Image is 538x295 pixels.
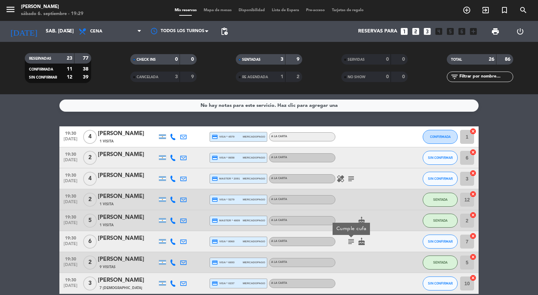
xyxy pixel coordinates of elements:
[5,24,42,39] i: [DATE]
[268,8,303,12] span: Lista de Espera
[29,76,57,79] span: SIN CONFIRMAR
[243,281,265,286] span: mercadopago
[191,74,195,79] strong: 9
[90,29,102,34] span: Cena
[470,253,477,260] i: cancel
[212,197,218,203] i: credit_card
[212,155,234,161] span: visa * 8658
[62,242,79,250] span: [DATE]
[137,75,158,79] span: CANCELADA
[62,200,79,208] span: [DATE]
[400,27,409,36] i: looks_one
[62,137,79,145] span: [DATE]
[62,150,79,158] span: 19:30
[271,198,287,201] span: A LA CARTA
[98,129,157,138] div: [PERSON_NAME]
[450,73,459,81] i: filter_list
[357,237,366,246] i: cake
[470,191,477,198] i: cancel
[212,134,234,140] span: visa * 4579
[83,67,90,72] strong: 38
[98,276,157,285] div: [PERSON_NAME]
[137,58,156,61] span: CHECK INS
[65,27,73,36] i: arrow_drop_down
[402,57,406,62] strong: 0
[212,238,234,245] span: visa * 8060
[100,201,114,207] span: 1 Visita
[433,219,448,222] span: SENTADA
[451,58,462,61] span: TOTAL
[200,8,235,12] span: Mapa de mesas
[83,151,97,165] span: 2
[297,74,301,79] strong: 2
[271,135,287,138] span: A LA CARTA
[5,4,16,17] button: menu
[423,276,458,290] button: SIN CONFIRMAR
[100,222,114,228] span: 1 Visita
[98,213,157,222] div: [PERSON_NAME]
[98,150,157,159] div: [PERSON_NAME]
[336,175,345,183] i: healing
[358,29,397,34] span: Reservas para
[428,239,453,243] span: SIN CONFIRMAR
[83,130,97,144] span: 4
[386,74,389,79] strong: 0
[171,8,200,12] span: Mis reservas
[446,27,455,36] i: looks_5
[67,56,72,61] strong: 23
[347,175,355,183] i: subject
[62,255,79,263] span: 19:30
[489,57,494,62] strong: 26
[470,233,477,239] i: cancel
[470,149,477,156] i: cancel
[470,212,477,219] i: cancel
[220,27,228,36] span: pending_actions
[29,57,51,60] span: RESERVADAS
[281,57,283,62] strong: 3
[175,57,178,62] strong: 0
[423,130,458,144] button: CONFIRMADA
[433,198,448,201] span: SENTADA
[243,218,265,223] span: mercadopago
[423,256,458,270] button: SENTADA
[62,129,79,137] span: 19:30
[83,235,97,249] span: 6
[411,27,420,36] i: looks_two
[303,8,328,12] span: Pre-acceso
[348,75,365,79] span: NO SHOW
[21,10,83,17] div: sábado 6. septiembre - 19:29
[428,281,453,285] span: SIN CONFIRMAR
[271,177,287,180] span: A LA CARTA
[83,276,97,290] span: 3
[423,193,458,207] button: SENTADA
[98,171,157,180] div: [PERSON_NAME]
[21,3,83,10] div: [PERSON_NAME]
[62,213,79,221] span: 19:30
[491,27,500,36] span: print
[62,234,79,242] span: 19:30
[212,238,218,245] i: credit_card
[357,216,366,225] i: cake
[212,176,240,182] span: master * 2091
[62,158,79,166] span: [DATE]
[457,27,466,36] i: looks_6
[423,172,458,186] button: SIN CONFIRMAR
[271,261,287,264] span: A LA CARTA
[5,4,16,15] i: menu
[212,176,218,182] i: credit_card
[243,176,265,181] span: mercadopago
[386,57,389,62] strong: 0
[98,234,157,243] div: [PERSON_NAME]
[243,239,265,244] span: mercadopago
[62,283,79,292] span: [DATE]
[83,193,97,207] span: 2
[212,197,234,203] span: visa * 5279
[459,73,513,81] input: Filtrar por nombre...
[481,6,490,14] i: exit_to_app
[83,172,97,186] span: 4
[430,135,451,139] span: CONFIRMADA
[212,134,218,140] i: credit_card
[62,263,79,271] span: [DATE]
[83,56,90,61] strong: 77
[505,57,512,62] strong: 86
